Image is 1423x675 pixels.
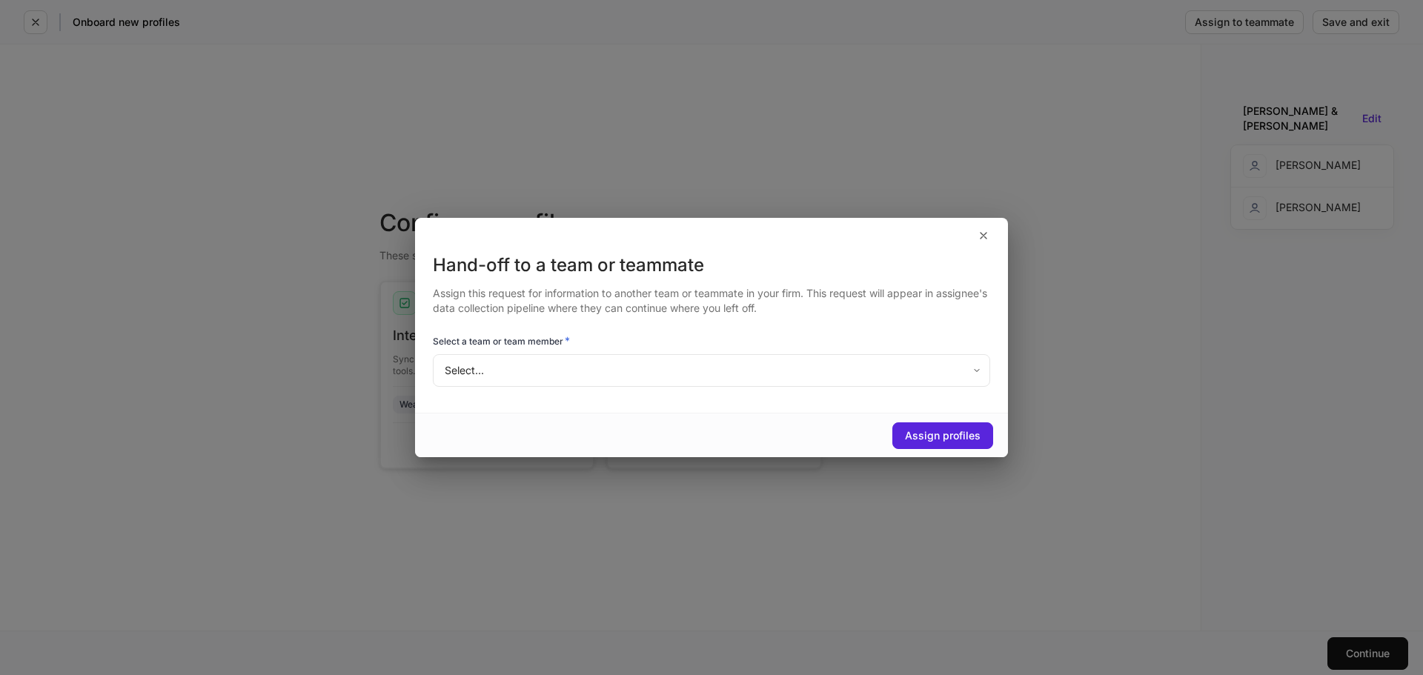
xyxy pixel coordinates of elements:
[905,430,981,441] div: Assign profiles
[433,333,570,348] h6: Select a team or team member
[892,422,993,449] button: Assign profiles
[433,354,989,387] div: Select...
[433,277,990,316] div: Assign this request for information to another team or teammate in your firm. This request will a...
[433,253,990,277] div: Hand-off to a team or teammate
